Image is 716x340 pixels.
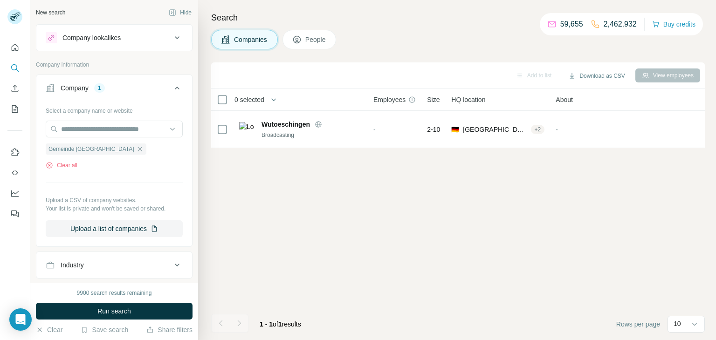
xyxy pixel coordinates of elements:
[463,125,527,134] span: [GEOGRAPHIC_DATA], Wutöschingen
[305,35,327,44] span: People
[36,77,192,103] button: Company1
[531,125,545,134] div: + 2
[7,60,22,76] button: Search
[278,320,282,328] span: 1
[94,84,105,92] div: 1
[46,220,183,237] button: Upload a list of companies
[239,122,254,137] img: Logo of Wutoeschingen
[7,101,22,117] button: My lists
[36,61,193,69] p: Company information
[373,126,376,133] span: -
[46,103,183,115] div: Select a company name or website
[36,27,192,49] button: Company lookalikes
[556,95,573,104] span: About
[451,95,485,104] span: HQ location
[46,161,77,170] button: Clear all
[61,83,89,93] div: Company
[674,319,681,328] p: 10
[616,320,660,329] span: Rows per page
[36,303,193,320] button: Run search
[7,185,22,202] button: Dashboard
[36,325,62,334] button: Clear
[262,131,362,139] div: Broadcasting
[652,18,695,31] button: Buy credits
[7,144,22,161] button: Use Surfe on LinkedIn
[81,325,128,334] button: Save search
[273,320,278,328] span: of
[604,19,637,30] p: 2,462,932
[7,164,22,181] button: Use Surfe API
[373,95,406,104] span: Employees
[427,125,440,134] span: 2-10
[46,196,183,204] p: Upload a CSV of company websites.
[7,80,22,97] button: Enrich CSV
[46,204,183,213] p: Your list is private and won't be saved or shared.
[77,289,152,297] div: 9900 search results remaining
[260,320,273,328] span: 1 - 1
[234,95,264,104] span: 0 selected
[556,126,558,133] span: -
[162,6,198,20] button: Hide
[36,254,192,276] button: Industry
[61,260,84,270] div: Industry
[211,11,705,24] h4: Search
[9,308,32,331] div: Open Intercom Messenger
[7,205,22,222] button: Feedback
[260,320,301,328] span: results
[97,306,131,316] span: Run search
[48,145,134,153] span: Gemeinde [GEOGRAPHIC_DATA]
[562,69,631,83] button: Download as CSV
[36,8,65,17] div: New search
[451,125,459,134] span: 🇩🇪
[62,33,121,42] div: Company lookalikes
[234,35,268,44] span: Companies
[146,325,193,334] button: Share filters
[262,120,310,129] span: Wutoeschingen
[7,39,22,56] button: Quick start
[427,95,440,104] span: Size
[560,19,583,30] p: 59,655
